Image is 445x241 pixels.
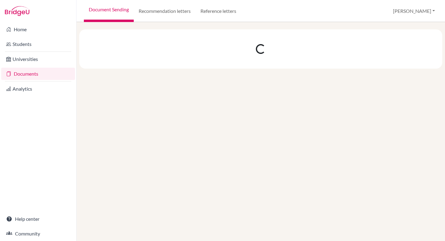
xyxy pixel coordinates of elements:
a: Universities [1,53,75,65]
a: Documents [1,68,75,80]
a: Community [1,228,75,240]
button: [PERSON_NAME] [390,5,438,17]
a: Help center [1,213,75,225]
img: Bridge-U [5,6,29,16]
a: Home [1,23,75,36]
a: Analytics [1,83,75,95]
a: Students [1,38,75,50]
